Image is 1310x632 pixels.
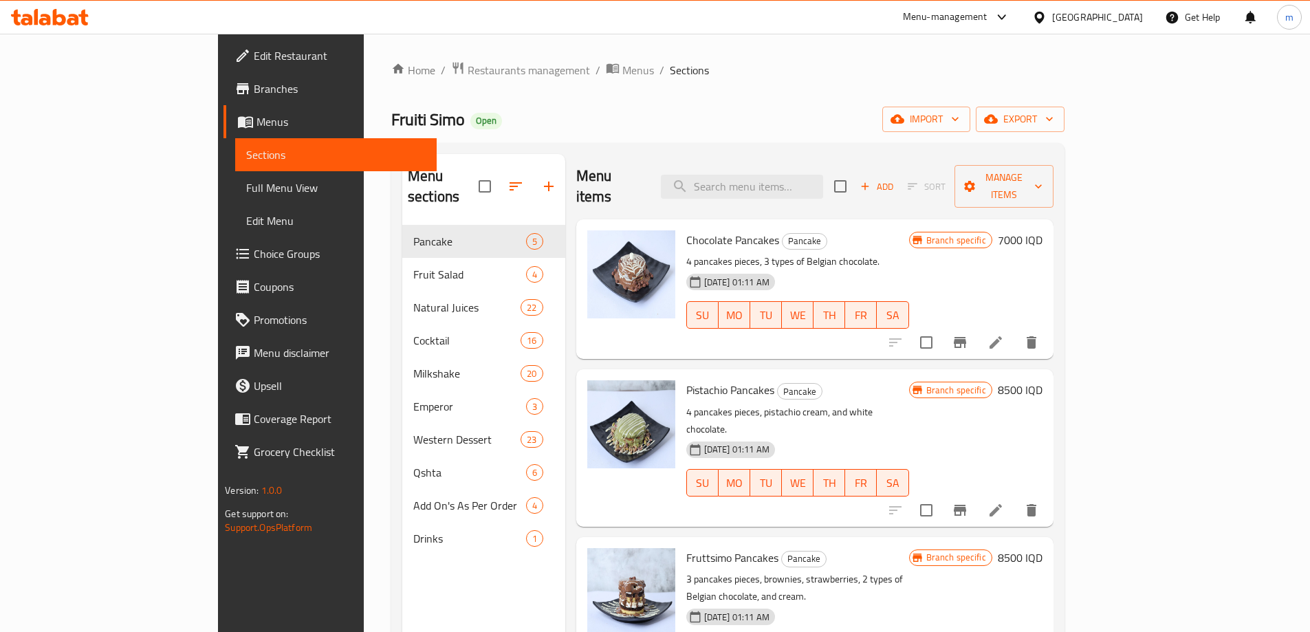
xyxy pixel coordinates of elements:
[750,301,782,329] button: TU
[225,481,259,499] span: Version:
[943,326,976,359] button: Branch-specific-item
[783,233,827,249] span: Pancake
[782,551,826,567] span: Pancake
[402,390,565,423] div: Emperor3
[408,166,479,207] h2: Menu sections
[921,234,992,247] span: Branch specific
[912,496,941,525] span: Select to update
[254,47,426,64] span: Edit Restaurant
[686,469,719,497] button: SU
[402,324,565,357] div: Cocktail16
[845,301,877,329] button: FR
[223,369,437,402] a: Upsell
[391,61,1065,79] nav: breadcrumb
[413,233,526,250] span: Pancake
[402,225,565,258] div: Pancake5
[998,548,1042,567] h6: 8500 IQD
[527,235,543,248] span: 5
[527,499,543,512] span: 4
[724,305,745,325] span: MO
[719,469,750,497] button: MO
[998,380,1042,400] h6: 8500 IQD
[223,105,437,138] a: Menus
[254,378,426,394] span: Upsell
[521,433,542,446] span: 23
[777,383,822,400] div: Pancake
[699,443,775,456] span: [DATE] 01:11 AM
[670,62,709,78] span: Sections
[402,357,565,390] div: Milkshake20
[778,384,822,400] span: Pancake
[527,532,543,545] span: 1
[782,233,827,250] div: Pancake
[521,301,542,314] span: 22
[987,334,1004,351] a: Edit menu item
[225,519,312,536] a: Support.OpsPlatform
[526,497,543,514] div: items
[782,301,814,329] button: WE
[858,179,895,195] span: Add
[521,334,542,347] span: 16
[921,384,992,397] span: Branch specific
[235,138,437,171] a: Sections
[413,464,526,481] span: Qshta
[413,266,526,283] span: Fruit Salad
[413,530,526,547] span: Drinks
[699,276,775,289] span: [DATE] 01:11 AM
[254,246,426,262] span: Choice Groups
[261,481,283,499] span: 1.0.0
[223,39,437,72] a: Edit Restaurant
[254,411,426,427] span: Coverage Report
[521,332,543,349] div: items
[441,62,446,78] li: /
[526,530,543,547] div: items
[756,305,776,325] span: TU
[1052,10,1143,25] div: [GEOGRAPHIC_DATA]
[413,398,526,415] span: Emperor
[470,113,502,129] div: Open
[686,230,779,250] span: Chocolate Pancakes
[921,551,992,564] span: Branch specific
[954,165,1054,208] button: Manage items
[413,332,521,349] span: Cocktail
[526,266,543,283] div: items
[402,522,565,555] div: Drinks1
[787,473,808,493] span: WE
[877,469,908,497] button: SA
[845,469,877,497] button: FR
[851,473,871,493] span: FR
[699,611,775,624] span: [DATE] 01:11 AM
[987,111,1054,128] span: export
[223,336,437,369] a: Menu disclaimer
[1015,494,1048,527] button: delete
[235,171,437,204] a: Full Menu View
[576,166,644,207] h2: Menu items
[882,473,903,493] span: SA
[413,497,526,514] span: Add On's As Per Order
[686,547,778,568] span: Fruttsimo Pancakes
[814,469,845,497] button: TH
[943,494,976,527] button: Branch-specific-item
[413,365,521,382] span: Milkshake
[521,431,543,448] div: items
[223,72,437,105] a: Branches
[402,291,565,324] div: Natural Juices22
[912,328,941,357] span: Select to update
[413,299,521,316] span: Natural Juices
[413,431,521,448] span: Western Dessert
[499,170,532,203] span: Sort sections
[976,107,1065,132] button: export
[521,365,543,382] div: items
[223,402,437,435] a: Coverage Report
[587,230,675,318] img: Chocolate Pancakes
[606,61,654,79] a: Menus
[899,176,954,197] span: Select section first
[223,435,437,468] a: Grocery Checklist
[724,473,745,493] span: MO
[402,219,565,560] nav: Menu sections
[254,312,426,328] span: Promotions
[596,62,600,78] li: /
